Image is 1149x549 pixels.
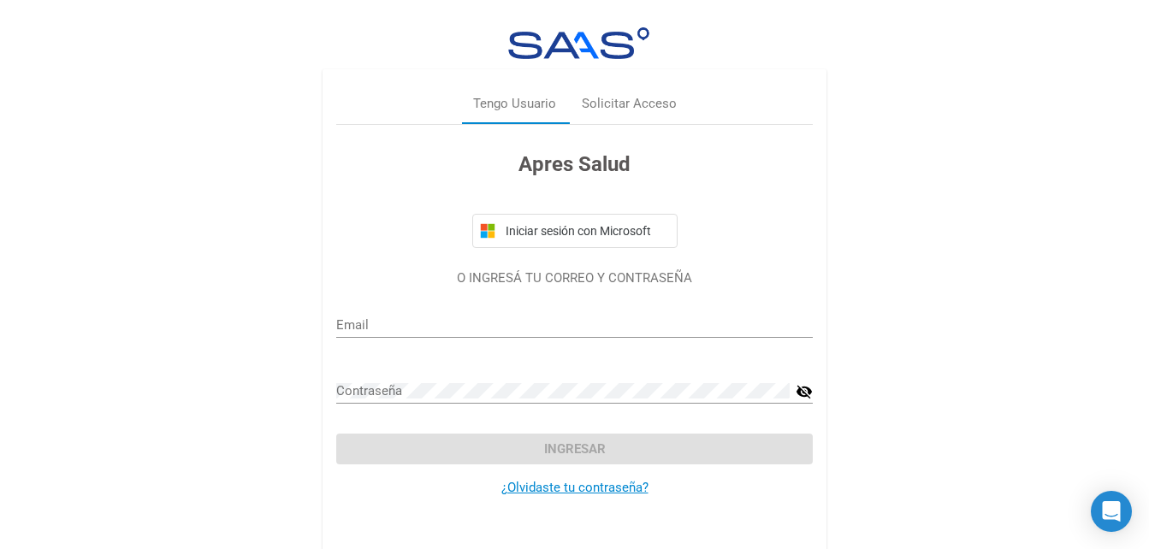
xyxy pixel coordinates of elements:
[336,434,813,464] button: Ingresar
[473,94,556,114] div: Tengo Usuario
[472,214,678,248] button: Iniciar sesión con Microsoft
[501,480,649,495] a: ¿Olvidaste tu contraseña?
[336,269,813,288] p: O INGRESÁ TU CORREO Y CONTRASEÑA
[1091,491,1132,532] div: Open Intercom Messenger
[502,224,670,238] span: Iniciar sesión con Microsoft
[544,441,606,457] span: Ingresar
[582,94,677,114] div: Solicitar Acceso
[796,381,813,402] mat-icon: visibility_off
[336,149,813,180] h3: Apres Salud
